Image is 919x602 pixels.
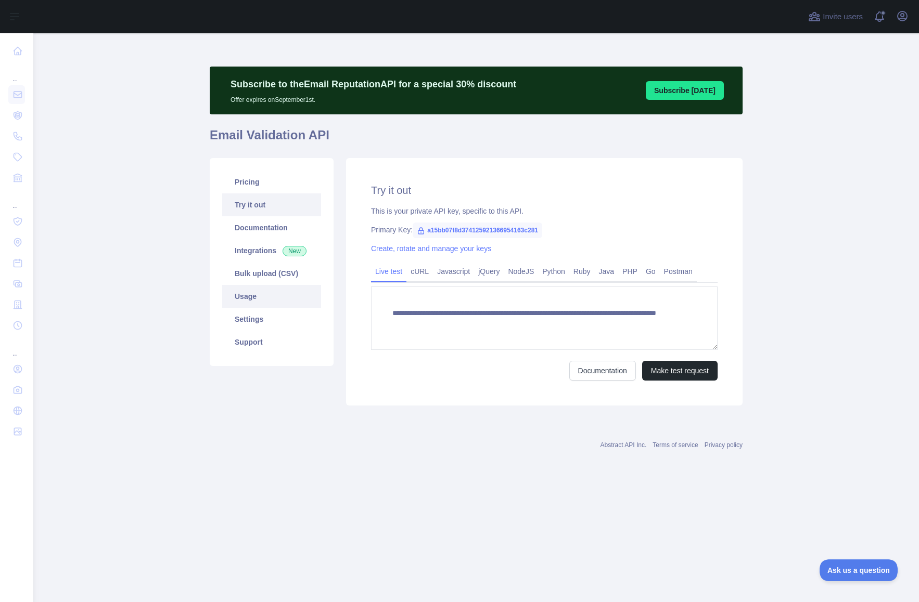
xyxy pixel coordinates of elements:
[642,263,660,280] a: Go
[231,91,516,104] p: Offer expires on September 1st.
[504,263,538,280] a: NodeJS
[413,223,542,238] span: a15bb07f8d374125921366954163c281
[823,11,863,23] span: Invite users
[806,8,865,25] button: Invite users
[222,216,321,239] a: Documentation
[642,361,718,381] button: Make test request
[222,262,321,285] a: Bulk upload (CSV)
[222,308,321,331] a: Settings
[705,441,743,449] a: Privacy policy
[474,263,504,280] a: jQuery
[601,441,647,449] a: Abstract API Inc.
[820,559,898,581] iframe: Toggle Customer Support
[283,246,307,256] span: New
[538,263,569,280] a: Python
[8,62,25,83] div: ...
[371,225,718,235] div: Primary Key:
[653,441,698,449] a: Terms of service
[569,361,636,381] a: Documentation
[660,263,697,280] a: Postman
[371,244,491,253] a: Create, rotate and manage your keys
[210,127,743,152] h1: Email Validation API
[618,263,642,280] a: PHP
[371,263,406,280] a: Live test
[8,337,25,358] div: ...
[595,263,619,280] a: Java
[222,193,321,216] a: Try it out
[646,81,724,100] button: Subscribe [DATE]
[371,206,718,216] div: This is your private API key, specific to this API.
[569,263,595,280] a: Ruby
[406,263,433,280] a: cURL
[222,331,321,354] a: Support
[371,183,718,198] h2: Try it out
[222,171,321,193] a: Pricing
[8,189,25,210] div: ...
[433,263,474,280] a: Javascript
[222,285,321,308] a: Usage
[231,77,516,91] p: Subscribe to the Email Reputation API for a special 30 % discount
[222,239,321,262] a: Integrations New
